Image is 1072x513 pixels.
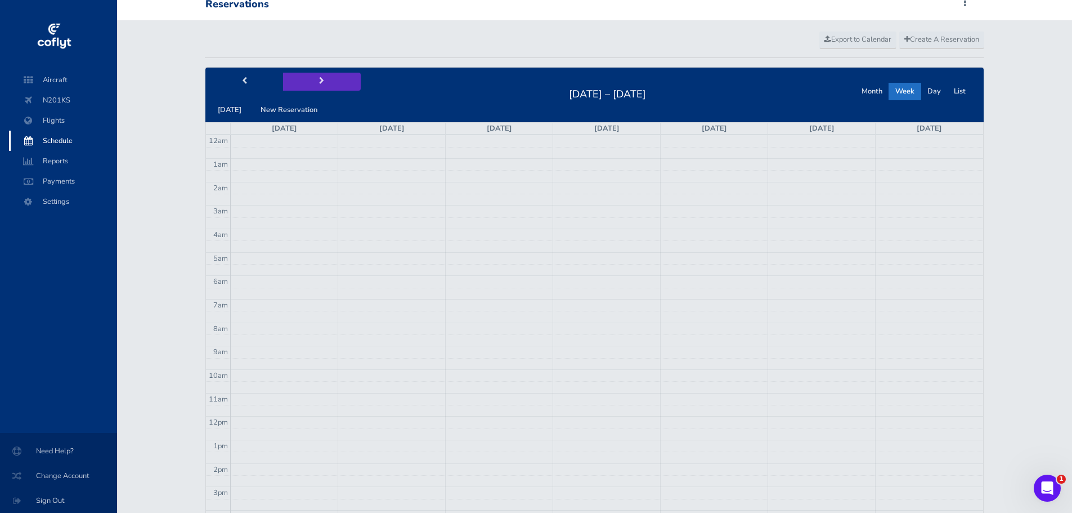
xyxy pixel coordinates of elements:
button: next [283,73,361,90]
iframe: Intercom live chat [1034,475,1061,502]
a: [DATE] [379,123,405,133]
span: 5am [213,253,228,264]
span: 7am [213,300,228,310]
span: Reports [20,151,106,171]
span: Aircraft [20,70,106,90]
span: Export to Calendar [824,34,891,44]
span: N201KS [20,90,106,110]
span: 1 [1057,475,1066,484]
span: 2am [213,183,228,193]
span: 8am [213,324,228,334]
span: Flights [20,110,106,131]
span: 12pm [209,417,228,427]
button: Week [889,83,921,100]
a: [DATE] [272,123,297,133]
span: 3am [213,206,228,216]
img: coflyt logo [35,20,73,53]
span: Create A Reservation [904,34,979,44]
span: Payments [20,171,106,191]
span: 4am [213,230,228,240]
button: [DATE] [211,101,248,119]
h2: [DATE] – [DATE] [562,85,653,101]
a: [DATE] [917,123,942,133]
span: 2pm [213,465,228,475]
span: 1am [213,159,228,169]
span: Change Account [14,466,104,486]
span: 1pm [213,441,228,451]
a: [DATE] [702,123,727,133]
span: 3pm [213,488,228,498]
a: [DATE] [809,123,835,133]
button: prev [205,73,283,90]
span: 11am [209,394,228,404]
button: Month [855,83,889,100]
button: New Reservation [254,101,324,119]
span: 10am [209,371,228,381]
a: Create A Reservation [899,32,984,48]
a: [DATE] [487,123,512,133]
span: Sign Out [14,490,104,511]
button: Day [921,83,948,100]
a: Export to Calendar [819,32,896,48]
span: 12am [209,136,228,146]
span: 6am [213,276,228,287]
span: Settings [20,191,106,212]
span: 9am [213,347,228,357]
span: Schedule [20,131,106,151]
span: Need Help? [14,441,104,461]
button: List [947,83,972,100]
a: [DATE] [594,123,620,133]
